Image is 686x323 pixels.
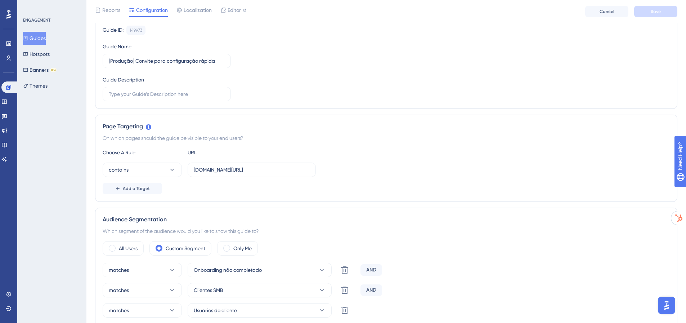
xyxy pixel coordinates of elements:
[188,148,267,157] div: URL
[103,215,670,224] div: Audience Segmentation
[188,263,332,277] button: Onboarding não completado
[194,286,223,295] span: Clientes SMB
[103,163,182,177] button: contains
[103,134,670,142] div: On which pages should the guide be visible to your end users?
[656,295,677,316] iframe: UserGuiding AI Assistant Launcher
[103,263,182,277] button: matches
[103,148,182,157] div: Choose A Rule
[103,122,670,131] div: Page Targeting
[188,303,332,318] button: Usuarios do cliente
[109,90,225,98] input: Type your Guide’s Description here
[166,244,205,253] label: Custom Segment
[109,266,129,274] span: matches
[360,284,382,296] div: AND
[103,283,182,297] button: matches
[194,306,237,315] span: Usuarios do cliente
[23,48,50,61] button: Hotspots
[23,32,46,45] button: Guides
[194,166,310,174] input: yourwebsite.com/path
[103,227,670,235] div: Which segment of the audience would you like to show this guide to?
[103,303,182,318] button: matches
[119,244,138,253] label: All Users
[50,68,57,72] div: BETA
[651,9,661,14] span: Save
[103,26,124,35] div: Guide ID:
[130,27,142,33] div: 149973
[233,244,252,253] label: Only Me
[585,6,628,17] button: Cancel
[23,63,57,76] button: BannersBETA
[17,2,45,10] span: Need Help?
[123,186,150,191] span: Add a Target
[188,283,332,297] button: Clientes SMB
[23,17,50,23] div: ENGAGEMENT
[103,42,131,51] div: Guide Name
[109,306,129,315] span: matches
[136,6,168,14] span: Configuration
[184,6,212,14] span: Localization
[102,6,120,14] span: Reports
[109,286,129,295] span: matches
[360,264,382,276] div: AND
[194,266,262,274] span: Onboarding não completado
[103,75,144,84] div: Guide Description
[103,183,162,194] button: Add a Target
[600,9,614,14] span: Cancel
[109,57,225,65] input: Type your Guide’s Name here
[634,6,677,17] button: Save
[109,165,129,174] span: contains
[228,6,241,14] span: Editor
[23,79,48,92] button: Themes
